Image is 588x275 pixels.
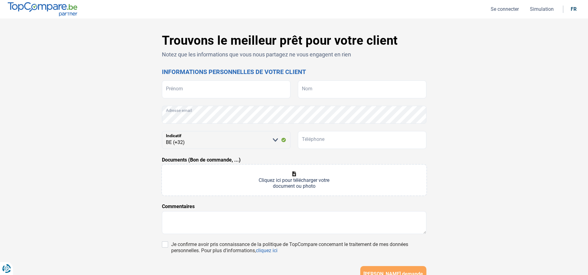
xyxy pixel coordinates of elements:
[162,51,426,58] p: Notez que les informations que vous nous partagez ne vous engagent en rien
[8,2,77,16] img: TopCompare.be
[528,6,556,12] button: Simulation
[571,6,577,12] div: fr
[162,131,290,149] select: Indicatif
[162,203,195,210] label: Commentaires
[489,6,521,12] button: Se connecter
[256,248,277,253] a: cliquez ici
[162,33,426,48] h1: Trouvons le meilleur prêt pour votre client
[171,241,426,254] div: Je confirme avoir pris connaissance de la politique de TopCompare concernant le traitement de mes...
[162,68,426,76] h2: Informations personnelles de votre client
[298,131,426,149] input: 401020304
[162,156,241,164] label: Documents (Bon de commande, ...)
